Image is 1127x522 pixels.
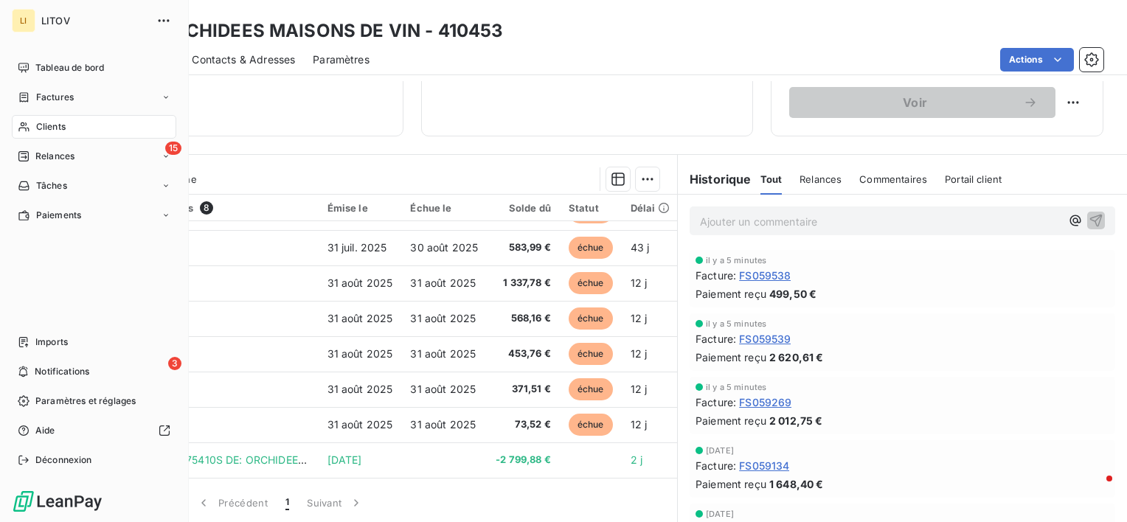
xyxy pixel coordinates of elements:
[496,453,551,467] span: -2 799,88 €
[410,383,476,395] span: 31 août 2025
[696,394,736,410] span: Facture :
[739,458,789,473] span: FS059134
[496,347,551,361] span: 453,76 €
[35,150,74,163] span: Relances
[789,87,1055,118] button: Voir
[187,487,277,518] button: Précédent
[496,276,551,290] span: 1 337,78 €
[696,331,736,347] span: Facture :
[631,276,648,289] span: 12 j
[35,424,55,437] span: Aide
[102,201,310,215] div: Pièces comptables
[200,201,213,215] span: 8
[36,209,81,222] span: Paiements
[1000,48,1074,72] button: Actions
[277,487,298,518] button: 1
[36,91,74,104] span: Factures
[327,453,362,466] span: [DATE]
[696,476,766,492] span: Paiement reçu
[35,394,136,408] span: Paramètres et réglages
[760,173,783,185] span: Tout
[631,418,648,431] span: 12 j
[496,417,551,432] span: 73,52 €
[706,446,734,455] span: [DATE]
[35,335,68,349] span: Imports
[678,170,752,188] h6: Historique
[769,349,824,365] span: 2 620,61 €
[769,413,823,428] span: 2 012,75 €
[706,509,734,518] span: [DATE]
[496,240,551,255] span: 583,99 €
[327,276,393,289] span: 31 août 2025
[12,490,103,513] img: Logo LeanPay
[410,202,478,214] div: Échue le
[800,173,842,185] span: Relances
[165,142,181,155] span: 15
[410,418,476,431] span: 31 août 2025
[327,312,393,324] span: 31 août 2025
[631,453,642,466] span: 2 j
[569,237,613,259] span: échue
[410,241,478,254] span: 30 août 2025
[569,202,613,214] div: Statut
[569,414,613,436] span: échue
[410,276,476,289] span: 31 août 2025
[706,256,766,265] span: il y a 5 minutes
[1077,472,1112,507] iframe: Intercom live chat
[569,307,613,330] span: échue
[410,347,476,360] span: 31 août 2025
[327,383,393,395] span: 31 août 2025
[706,319,766,328] span: il y a 5 minutes
[631,347,648,360] span: 12 j
[631,202,670,214] div: Délai
[327,202,393,214] div: Émise le
[12,9,35,32] div: LI
[36,120,66,133] span: Clients
[496,382,551,397] span: 371,51 €
[696,268,736,283] span: Facture :
[35,453,92,467] span: Déconnexion
[631,312,648,324] span: 12 j
[696,286,766,302] span: Paiement reçu
[739,268,791,283] span: FS059538
[41,15,148,27] span: LITOV
[168,357,181,370] span: 3
[706,383,766,391] span: il y a 5 minutes
[130,18,503,44] h3: SA ORCHIDEES MAISONS DE VIN - 410453
[569,272,613,294] span: échue
[35,61,104,74] span: Tableau de bord
[631,241,650,254] span: 43 j
[696,458,736,473] span: Facture :
[410,312,476,324] span: 31 août 2025
[496,202,551,214] div: Solde dû
[327,241,387,254] span: 31 juil. 2025
[945,173,1002,185] span: Portail client
[285,495,289,510] span: 1
[327,418,393,431] span: 31 août 2025
[313,52,370,67] span: Paramètres
[496,311,551,326] span: 568,16 €
[569,378,613,400] span: échue
[35,365,89,378] span: Notifications
[569,343,613,365] span: échue
[769,476,824,492] span: 1 648,40 €
[298,487,372,518] button: Suivant
[807,97,1023,108] span: Voir
[859,173,927,185] span: Commentaires
[696,349,766,365] span: Paiement reçu
[36,179,67,192] span: Tâches
[739,394,791,410] span: FS059269
[12,419,176,442] a: Aide
[631,383,648,395] span: 12 j
[327,347,393,360] span: 31 août 2025
[739,331,791,347] span: FS059539
[696,413,766,428] span: Paiement reçu
[192,52,295,67] span: Contacts & Adresses
[769,286,816,302] span: 499,50 €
